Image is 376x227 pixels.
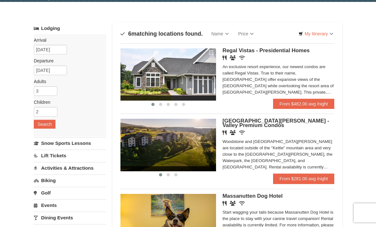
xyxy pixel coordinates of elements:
[34,138,106,149] a: Snow Sports Lessons
[222,64,334,96] div: An exclusive resort experience, our newest condos are called Regal Vistas. True to their name, [G...
[34,175,106,187] a: Biking
[34,150,106,162] a: Lift Tickets
[222,193,283,199] span: Massanutten Dog Hotel
[222,56,227,60] i: Restaurant
[34,120,55,129] button: Search
[273,99,334,109] a: From $482.00 avg /night
[222,201,227,206] i: Restaurant
[206,28,233,40] a: Name
[239,56,245,60] i: Wireless Internet (free)
[239,131,245,135] i: Wireless Internet (free)
[120,31,203,37] h4: matching locations found.
[294,29,337,39] a: My Itinerary
[34,99,101,106] label: Children
[230,56,236,60] i: Banquet Facilities
[34,187,106,199] a: Golf
[222,118,329,129] span: [GEOGRAPHIC_DATA][PERSON_NAME] - Valley Premium Condos
[230,131,236,135] i: Banquet Facilities
[34,58,101,64] label: Departure
[234,28,259,40] a: Price
[222,48,310,54] span: Regal Vistas - Presidential Homes
[34,79,101,85] label: Adults
[222,131,227,135] i: Restaurant
[34,212,106,224] a: Dining Events
[239,201,245,206] i: Wireless Internet (free)
[34,162,106,174] a: Activities & Attractions
[222,139,334,171] div: Woodstone and [GEOGRAPHIC_DATA][PERSON_NAME] are located outside of the "Kettle" mountain area an...
[128,31,131,37] span: 6
[34,200,106,211] a: Events
[34,37,101,44] label: Arrival
[273,174,334,184] a: From $281.00 avg /night
[230,201,236,206] i: Banquet Facilities
[34,23,106,34] a: Lodging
